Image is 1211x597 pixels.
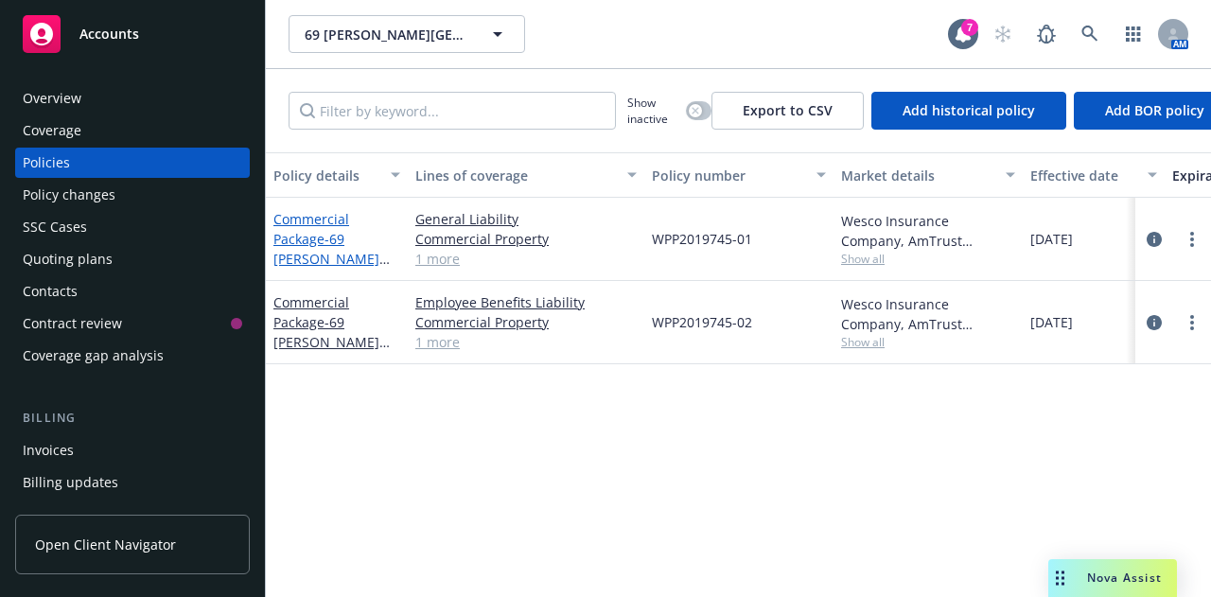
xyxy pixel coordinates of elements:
div: Contract review [23,308,122,339]
a: Coverage [15,115,250,146]
div: Invoices [23,435,74,465]
button: Policy details [266,152,408,198]
a: Quoting plans [15,244,250,274]
a: more [1181,228,1203,251]
a: Employee Benefits Liability [415,292,637,312]
div: Coverage gap analysis [23,341,164,371]
span: Add BOR policy [1105,101,1204,119]
button: Lines of coverage [408,152,644,198]
div: Effective date [1030,166,1136,185]
a: 1 more [415,249,637,269]
a: SSC Cases [15,212,250,242]
div: Market details [841,166,994,185]
span: Add historical policy [903,101,1035,119]
a: circleInformation [1143,228,1166,251]
a: Billing updates [15,467,250,498]
button: Effective date [1023,152,1165,198]
span: Open Client Navigator [35,535,176,554]
a: Start snowing [984,15,1022,53]
div: Coverage [23,115,81,146]
a: Switch app [1114,15,1152,53]
div: Wesco Insurance Company, AmTrust Financial Services [841,211,1015,251]
div: Policy number [652,166,805,185]
input: Filter by keyword... [289,92,616,130]
button: 69 [PERSON_NAME][GEOGRAPHIC_DATA], LLC [289,15,525,53]
a: Invoices [15,435,250,465]
a: General Liability [415,209,637,229]
a: 1 more [415,332,637,352]
span: Show all [841,334,1015,350]
div: Drag to move [1048,559,1072,597]
a: Policy changes [15,180,250,210]
div: Policies [23,148,70,178]
a: Commercial Property [415,229,637,249]
div: Overview [23,83,81,114]
span: Show inactive [627,95,678,127]
a: Commercial Package [273,293,393,391]
span: WPP2019745-02 [652,312,752,332]
div: Policy changes [23,180,115,210]
button: Export to CSV [711,92,864,130]
div: Quoting plans [23,244,113,274]
a: Policies [15,148,250,178]
div: Contacts [23,276,78,307]
div: 7 [961,19,978,36]
span: WPP2019745-01 [652,229,752,249]
button: Nova Assist [1048,559,1177,597]
a: Search [1071,15,1109,53]
a: circleInformation [1143,311,1166,334]
span: [DATE] [1030,312,1073,332]
a: Report a Bug [1027,15,1065,53]
button: Market details [834,152,1023,198]
a: Coverage gap analysis [15,341,250,371]
span: [DATE] [1030,229,1073,249]
span: Nova Assist [1087,570,1162,586]
span: - 69 [PERSON_NAME][GEOGRAPHIC_DATA] Apts [273,230,393,307]
span: - 69 [PERSON_NAME][GEOGRAPHIC_DATA] Apts [273,313,393,391]
button: Policy number [644,152,834,198]
a: Overview [15,83,250,114]
div: Policy details [273,166,379,185]
a: more [1181,311,1203,334]
div: Billing updates [23,467,118,498]
span: Show all [841,251,1015,267]
a: Contract review [15,308,250,339]
a: Contacts [15,276,250,307]
a: Accounts [15,8,250,61]
div: Lines of coverage [415,166,616,185]
span: Accounts [79,26,139,42]
span: 69 [PERSON_NAME][GEOGRAPHIC_DATA], LLC [305,25,468,44]
div: Billing [15,409,250,428]
div: SSC Cases [23,212,87,242]
a: Commercial Package [273,210,393,307]
div: Wesco Insurance Company, AmTrust Financial Services [841,294,1015,334]
button: Add historical policy [871,92,1066,130]
a: Commercial Property [415,312,637,332]
span: Export to CSV [743,101,833,119]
